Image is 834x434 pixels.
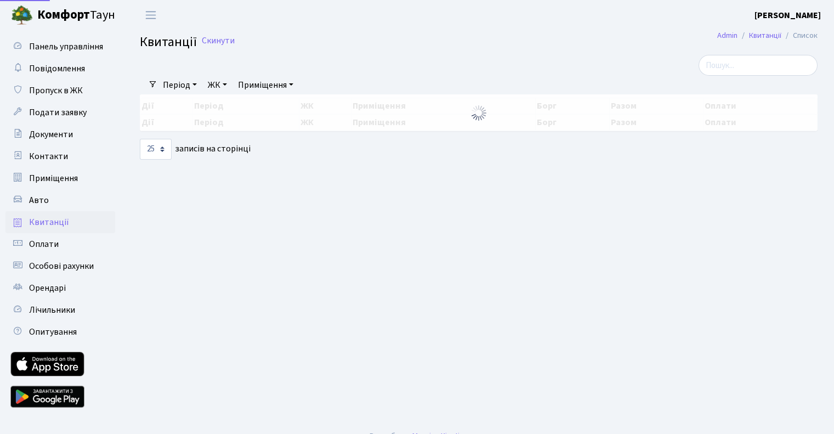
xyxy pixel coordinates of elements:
a: Квитанції [749,30,781,41]
a: ЖК [203,76,231,94]
b: Комфорт [37,6,90,24]
span: Документи [29,128,73,140]
li: Список [781,30,818,42]
span: Опитування [29,326,77,338]
a: Орендарі [5,277,115,299]
span: Таун [37,6,115,25]
span: Повідомлення [29,63,85,75]
span: Квитанції [29,216,69,228]
a: Квитанції [5,211,115,233]
a: Контакти [5,145,115,167]
img: Обробка... [470,104,487,122]
a: Пропуск в ЖК [5,80,115,102]
span: Авто [29,194,49,206]
a: Документи [5,123,115,145]
span: Лічильники [29,304,75,316]
span: Квитанції [140,32,197,52]
span: Особові рахунки [29,260,94,272]
a: Авто [5,189,115,211]
select: записів на сторінці [140,139,172,160]
span: Приміщення [29,172,78,184]
button: Переключити навігацію [137,6,164,24]
label: записів на сторінці [140,139,251,160]
span: Оплати [29,238,59,250]
a: Оплати [5,233,115,255]
a: Лічильники [5,299,115,321]
b: [PERSON_NAME] [754,9,821,21]
span: Контакти [29,150,68,162]
span: Подати заявку [29,106,87,119]
span: Орендарі [29,282,66,294]
a: Приміщення [234,76,298,94]
a: Панель управління [5,36,115,58]
input: Пошук... [699,55,818,76]
a: Admin [717,30,737,41]
a: [PERSON_NAME] [754,9,821,22]
a: Приміщення [5,167,115,189]
span: Пропуск в ЖК [29,84,83,97]
a: Опитування [5,321,115,343]
nav: breadcrumb [701,24,834,47]
a: Скинути [202,36,235,46]
a: Особові рахунки [5,255,115,277]
img: logo.png [11,4,33,26]
a: Період [158,76,201,94]
a: Повідомлення [5,58,115,80]
a: Подати заявку [5,102,115,123]
span: Панель управління [29,41,103,53]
